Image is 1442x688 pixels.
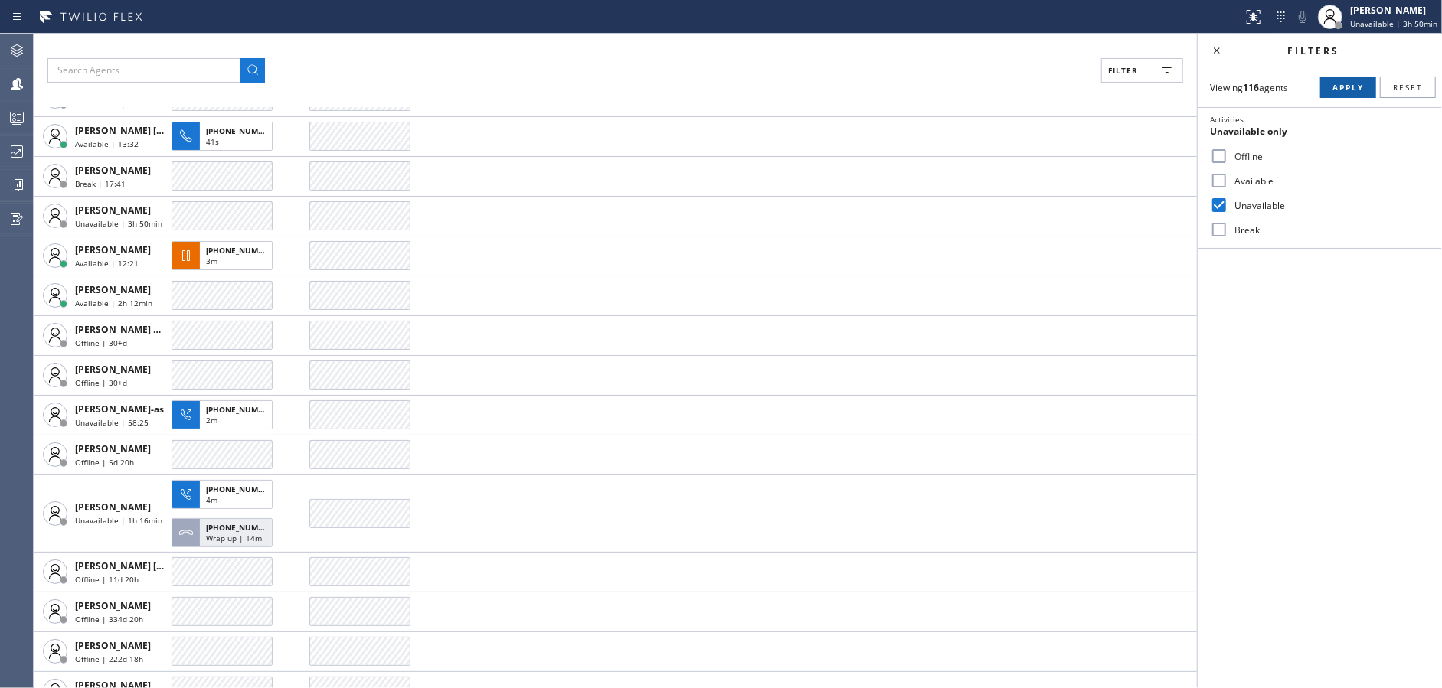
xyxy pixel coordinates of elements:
[172,475,277,514] button: [PHONE_NUMBER]4m
[1332,82,1364,93] span: Apply
[75,323,196,336] span: [PERSON_NAME] Udoetteh
[206,136,219,147] span: 41s
[206,494,217,505] span: 4m
[206,404,276,415] span: [PHONE_NUMBER]
[1350,18,1437,29] span: Unavailable | 3h 50min
[1210,114,1430,125] div: Activities
[75,139,139,149] span: Available | 13:32
[75,614,143,624] span: Offline | 334d 20h
[75,178,126,189] span: Break | 17:41
[1292,6,1313,28] button: Mute
[75,258,139,269] span: Available | 12:21
[1380,77,1436,98] button: Reset
[1228,223,1430,236] label: Break
[1108,65,1138,76] span: Filter
[206,126,276,136] span: [PHONE_NUMBER]
[206,533,262,543] span: Wrap up | 14m
[1393,82,1423,93] span: Reset
[172,514,277,552] button: [PHONE_NUMBER]Wrap up | 14m
[75,559,229,572] span: [PERSON_NAME] [PERSON_NAME]
[75,457,134,468] span: Offline | 5d 20h
[1210,125,1287,138] span: Unavailable only
[75,283,151,296] span: [PERSON_NAME]
[1228,199,1430,212] label: Unavailable
[172,117,277,155] button: [PHONE_NUMBER]41s
[1210,81,1288,94] span: Viewing agents
[75,164,151,177] span: [PERSON_NAME]
[75,654,143,664] span: Offline | 222d 18h
[1243,81,1259,94] strong: 116
[206,245,276,256] span: [PHONE_NUMBER]
[1288,44,1340,57] span: Filters
[172,396,277,434] button: [PHONE_NUMBER]2m
[75,363,151,376] span: [PERSON_NAME]
[75,442,151,455] span: [PERSON_NAME]
[1228,150,1430,163] label: Offline
[75,515,162,526] span: Unavailable | 1h 16min
[75,124,229,137] span: [PERSON_NAME] [PERSON_NAME]
[75,403,164,416] span: [PERSON_NAME]-as
[1350,4,1437,17] div: [PERSON_NAME]
[47,58,240,83] input: Search Agents
[75,417,149,428] span: Unavailable | 58:25
[75,204,151,217] span: [PERSON_NAME]
[75,377,127,388] span: Offline | 30+d
[206,484,276,494] span: [PHONE_NUMBER]
[206,256,217,266] span: 3m
[172,236,277,275] button: [PHONE_NUMBER]3m
[75,574,139,585] span: Offline | 11d 20h
[1320,77,1376,98] button: Apply
[75,243,151,256] span: [PERSON_NAME]
[75,337,127,348] span: Offline | 30+d
[75,501,151,514] span: [PERSON_NAME]
[75,298,152,308] span: Available | 2h 12min
[1228,174,1430,187] label: Available
[206,522,276,533] span: [PHONE_NUMBER]
[75,218,162,229] span: Unavailable | 3h 50min
[75,599,151,612] span: [PERSON_NAME]
[1101,58,1183,83] button: Filter
[75,639,151,652] span: [PERSON_NAME]
[206,415,217,426] span: 2m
